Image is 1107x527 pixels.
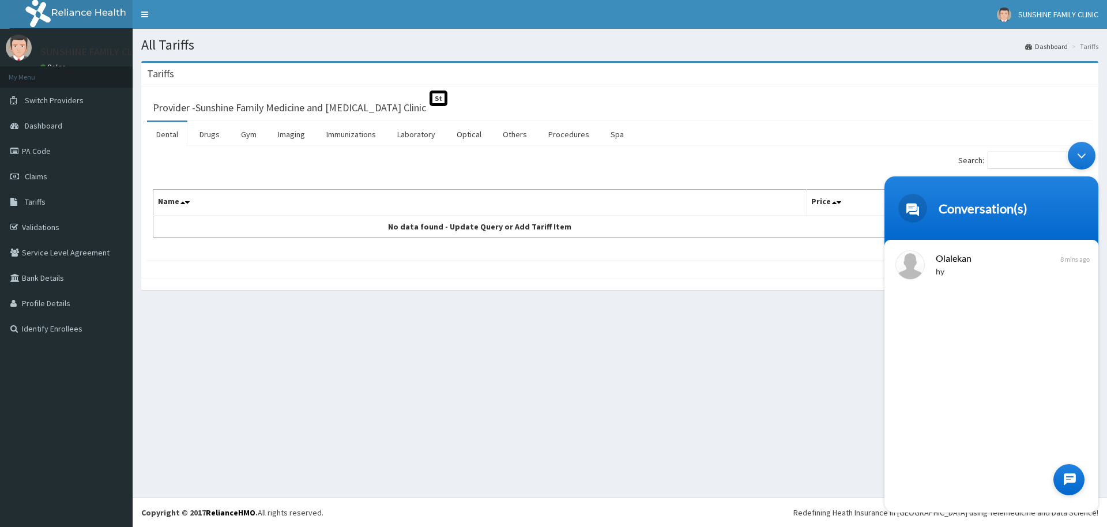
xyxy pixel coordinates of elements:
[1018,9,1098,20] span: SUNSHINE FAMILY CLINIC
[1069,42,1098,51] li: Tariffs
[206,507,255,518] a: RelianceHMO
[793,507,1098,518] div: Redefining Heath Insurance in [GEOGRAPHIC_DATA] using Telemedicine and Data Science!
[147,122,187,146] a: Dental
[601,122,633,146] a: Spa
[133,498,1107,527] footer: All rights reserved.
[317,122,385,146] a: Immunizations
[141,507,258,518] strong: Copyright © 2017 .
[879,136,1104,518] iframe: SalesIQ Chatwindow
[6,35,32,61] img: User Image
[232,122,266,146] a: Gym
[153,216,807,238] td: No data found - Update Query or Add Tariff Item
[190,122,229,146] a: Drugs
[494,122,536,146] a: Others
[153,190,807,216] th: Name
[25,197,46,207] span: Tariffs
[430,91,447,106] span: St
[25,95,84,106] span: Switch Providers
[388,122,445,146] a: Laboratory
[40,47,151,57] p: SUNSHINE FAMILY CLINIC
[147,69,174,79] h3: Tariffs
[141,37,1098,52] h1: All Tariffs
[269,122,314,146] a: Imaging
[447,122,491,146] a: Optical
[40,63,68,71] a: Online
[807,190,1087,216] th: Price
[997,7,1011,22] img: User Image
[153,103,426,113] h3: Provider - Sunshine Family Medicine and [MEDICAL_DATA] Clinic
[25,171,47,182] span: Claims
[539,122,598,146] a: Procedures
[25,121,62,131] span: Dashboard
[1025,42,1068,51] a: Dashboard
